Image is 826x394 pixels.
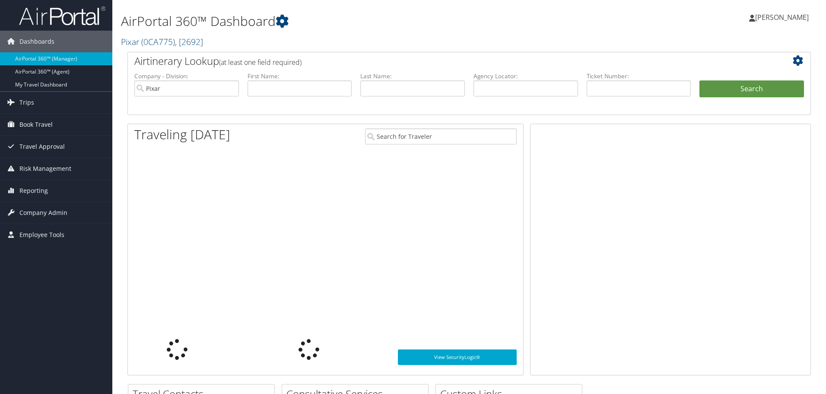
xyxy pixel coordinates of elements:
[134,54,747,68] h2: Airtinerary Lookup
[19,6,105,26] img: airportal-logo.png
[19,158,71,179] span: Risk Management
[365,128,517,144] input: Search for Traveler
[248,72,352,80] label: First Name:
[19,31,54,52] span: Dashboards
[141,36,175,48] span: ( 0CA775 )
[19,202,67,224] span: Company Admin
[755,13,809,22] span: [PERSON_NAME]
[134,125,230,144] h1: Traveling [DATE]
[19,92,34,113] span: Trips
[749,4,817,30] a: [PERSON_NAME]
[121,12,585,30] h1: AirPortal 360™ Dashboard
[360,72,465,80] label: Last Name:
[473,72,578,80] label: Agency Locator:
[121,36,203,48] a: Pixar
[175,36,203,48] span: , [ 2692 ]
[19,114,53,135] span: Book Travel
[699,80,804,98] button: Search
[19,136,65,157] span: Travel Approval
[19,224,64,246] span: Employee Tools
[19,180,48,202] span: Reporting
[134,72,239,80] label: Company - Division:
[587,72,691,80] label: Ticket Number:
[219,58,302,67] span: (at least one field required)
[398,349,517,365] a: View SecurityLogic®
